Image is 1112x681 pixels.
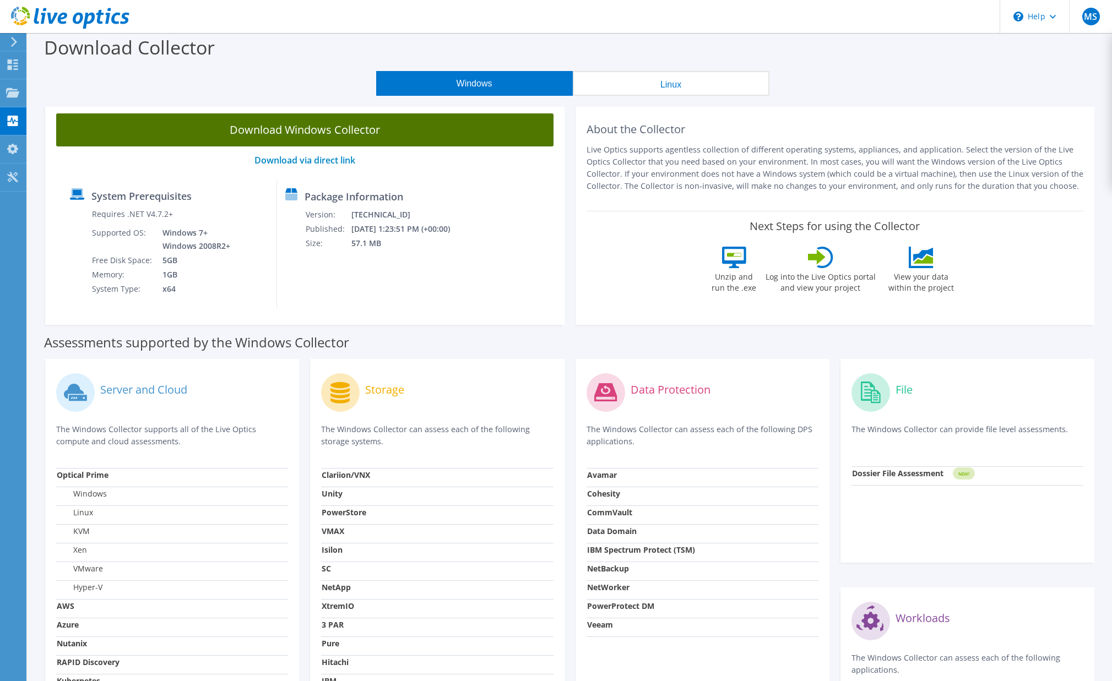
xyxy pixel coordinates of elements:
p: The Windows Collector can assess each of the following DPS applications. [587,423,818,448]
strong: Isilon [322,544,343,555]
strong: XtremIO [322,601,354,611]
label: Package Information [305,191,403,202]
h2: About the Collector [587,123,1084,136]
label: Storage [365,384,404,395]
strong: Dossier File Assessment [852,468,943,478]
strong: SC [322,563,331,574]
strong: Azure [57,619,79,630]
strong: Hitachi [322,657,349,667]
label: VMware [57,563,103,574]
tspan: NEW! [958,471,969,477]
button: Windows [376,71,573,96]
strong: IBM Spectrum Protect (TSM) [587,544,695,555]
td: Published: [305,222,351,236]
strong: Nutanix [57,638,87,649]
strong: NetBackup [587,563,629,574]
strong: 3 PAR [322,619,344,630]
label: Log into the Live Optics portal and view your project [765,268,876,293]
label: Unzip and run the .exe [709,268,760,293]
td: Version: [305,208,351,222]
td: [TECHNICAL_ID] [351,208,465,222]
strong: Pure [322,638,339,649]
span: MS [1082,8,1100,25]
strong: CommVault [587,507,632,517]
p: The Windows Collector can provide file level assessments. [851,423,1083,446]
strong: Cohesity [587,488,620,499]
label: KVM [57,526,90,537]
strong: VMAX [322,526,344,536]
strong: Data Domain [587,526,637,536]
td: Memory: [91,268,154,282]
strong: Avamar [587,470,617,480]
strong: PowerProtect DM [587,601,654,611]
strong: RAPID Discovery [57,657,120,667]
strong: Clariion/VNX [322,470,370,480]
label: System Prerequisites [91,190,192,201]
a: Download via direct link [254,154,355,166]
td: 57.1 MB [351,236,465,250]
a: Download Windows Collector [56,113,554,146]
label: Data Protection [631,384,710,395]
td: Free Disk Space: [91,253,154,268]
svg: \n [1013,12,1023,21]
strong: NetWorker [587,582,630,592]
label: Windows [57,488,107,499]
td: x64 [154,282,232,296]
td: Supported OS: [91,226,154,253]
label: View your data within the project [882,268,961,293]
label: Workloads [896,613,950,624]
p: The Windows Collector supports all of the Live Optics compute and cloud assessments. [56,423,288,448]
label: File [896,384,913,395]
strong: Optical Prime [57,470,109,480]
td: 5GB [154,253,232,268]
label: Assessments supported by the Windows Collector [44,337,349,348]
label: Hyper-V [57,582,102,593]
strong: Veeam [587,619,613,630]
td: [DATE] 1:23:51 PM (+00:00) [351,222,465,236]
p: The Windows Collector can assess each of the following applications. [851,652,1083,676]
label: Requires .NET V4.7.2+ [92,209,173,220]
strong: AWS [57,601,74,611]
label: Server and Cloud [100,384,187,395]
strong: NetApp [322,582,351,592]
button: Linux [573,71,769,96]
td: System Type: [91,282,154,296]
strong: PowerStore [322,507,366,517]
label: Xen [57,544,87,555]
label: Next Steps for using the Collector [750,220,920,233]
strong: Unity [322,488,343,499]
td: Windows 7+ Windows 2008R2+ [154,226,232,253]
label: Download Collector [44,35,215,60]
td: Size: [305,236,351,250]
p: The Windows Collector can assess each of the following storage systems. [321,423,553,448]
label: Linux [57,507,93,518]
td: 1GB [154,268,232,282]
p: Live Optics supports agentless collection of different operating systems, appliances, and applica... [587,144,1084,192]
